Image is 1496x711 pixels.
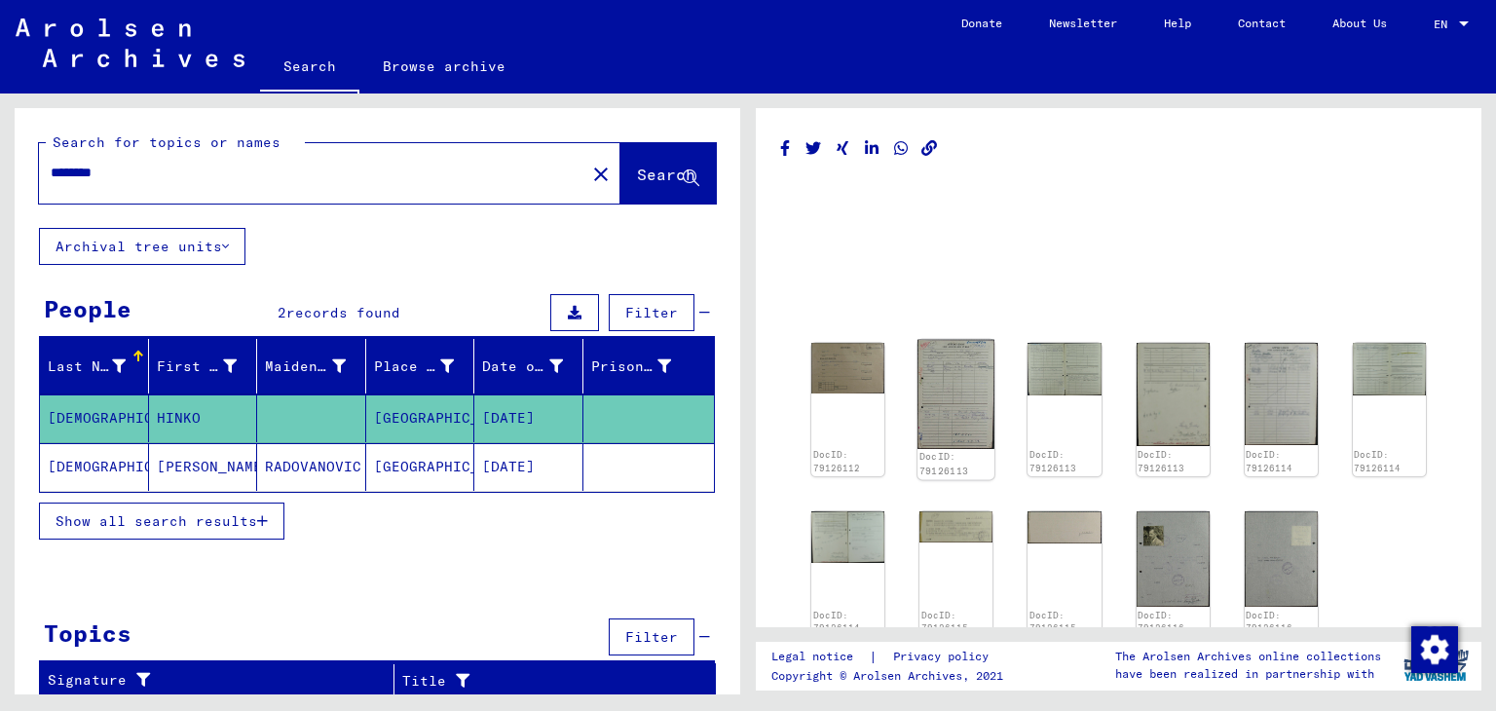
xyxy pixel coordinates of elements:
a: DocID: 79126113 [1138,449,1184,473]
span: EN [1434,18,1455,31]
mat-label: Search for topics or names [53,133,280,151]
span: records found [286,304,400,321]
button: Filter [609,618,694,655]
img: 003.jpg [811,511,884,563]
img: 001.jpg [1245,343,1318,444]
mat-icon: close [589,163,613,186]
div: Prisoner # [591,356,672,377]
div: First Name [157,351,262,382]
a: DocID: 79126114 [1246,449,1292,473]
mat-cell: [DATE] [474,394,583,442]
div: Maiden Name [265,356,346,377]
div: | [771,647,1012,667]
mat-cell: [GEOGRAPHIC_DATA] [366,394,475,442]
mat-cell: [DEMOGRAPHIC_DATA] [40,443,149,491]
a: DocID: 79126113 [1029,449,1076,473]
p: Copyright © Arolsen Archives, 2021 [771,667,1012,685]
button: Show all search results [39,503,284,540]
span: Filter [625,628,678,646]
div: Topics [44,616,131,651]
button: Copy link [919,136,940,161]
div: Signature [48,665,398,696]
mat-cell: [GEOGRAPHIC_DATA] [366,443,475,491]
img: 001.jpg [1137,511,1210,607]
button: Filter [609,294,694,331]
div: Date of Birth [482,351,587,382]
a: Browse archive [359,43,529,90]
img: Change consent [1411,626,1458,673]
button: Share on WhatsApp [891,136,912,161]
div: Title [402,665,696,696]
button: Share on Facebook [775,136,796,161]
div: Signature [48,670,379,691]
button: Archival tree units [39,228,245,265]
div: First Name [157,356,238,377]
span: Search [637,165,695,184]
mat-cell: [PERSON_NAME] [149,443,258,491]
div: Prisoner # [591,351,696,382]
a: DocID: 79126115 [1029,610,1076,634]
a: DocID: 79126115 [921,610,968,634]
div: Place of Birth [374,356,455,377]
img: 001.jpg [917,340,994,449]
a: DocID: 79126112 [813,449,860,473]
img: 002.jpg [1028,511,1101,543]
mat-header-cell: Prisoner # [583,339,715,393]
div: Last Name [48,351,150,382]
mat-cell: HINKO [149,394,258,442]
img: 001.jpg [811,343,884,393]
button: Share on Xing [833,136,853,161]
span: Show all search results [56,512,257,530]
p: have been realized in partnership with [1115,665,1381,683]
button: Search [620,143,716,204]
img: 001.jpg [919,511,992,543]
img: 002.jpg [1245,511,1318,607]
span: Filter [625,304,678,321]
div: People [44,291,131,326]
mat-header-cell: Date of Birth [474,339,583,393]
a: Privacy policy [878,647,1012,667]
button: Share on Twitter [804,136,824,161]
mat-header-cell: Place of Birth [366,339,475,393]
mat-header-cell: Last Name [40,339,149,393]
a: DocID: 79126116 [1246,610,1292,634]
mat-cell: [DEMOGRAPHIC_DATA] [40,394,149,442]
mat-cell: RADOVANOVIC [257,443,366,491]
p: The Arolsen Archives online collections [1115,648,1381,665]
button: Share on LinkedIn [862,136,882,161]
div: Place of Birth [374,351,479,382]
div: Last Name [48,356,126,377]
div: Change consent [1410,625,1457,672]
img: 002.jpg [1353,343,1426,394]
mat-cell: [DATE] [474,443,583,491]
img: yv_logo.png [1400,641,1473,690]
button: Clear [581,154,620,193]
span: 2 [278,304,286,321]
img: 003.jpg [1137,343,1210,446]
mat-header-cell: First Name [149,339,258,393]
img: 002.jpg [1028,343,1101,395]
a: DocID: 79126114 [1354,449,1401,473]
a: DocID: 79126114 [813,610,860,634]
a: DocID: 79126116 [1138,610,1184,634]
div: Maiden Name [265,351,370,382]
mat-header-cell: Maiden Name [257,339,366,393]
div: Title [402,671,677,692]
div: Date of Birth [482,356,563,377]
a: Search [260,43,359,94]
a: Legal notice [771,647,869,667]
img: Arolsen_neg.svg [16,19,244,67]
a: DocID: 79126113 [919,451,968,476]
